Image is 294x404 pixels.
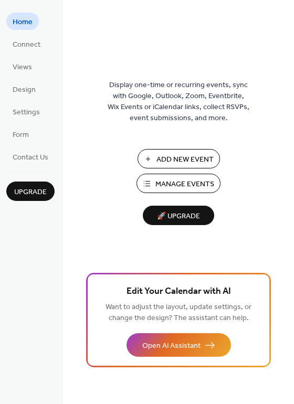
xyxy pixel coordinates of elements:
[155,179,214,190] span: Manage Events
[13,130,29,141] span: Form
[6,58,38,75] a: Views
[108,80,249,124] span: Display one-time or recurring events, sync with Google, Outlook, Zoom, Eventbrite, Wix Events or ...
[106,300,251,325] span: Want to adjust the layout, update settings, or change the design? The assistant can help.
[14,187,47,198] span: Upgrade
[13,62,32,73] span: Views
[6,103,46,120] a: Settings
[127,284,231,299] span: Edit Your Calendar with AI
[6,13,39,30] a: Home
[136,174,220,193] button: Manage Events
[6,80,42,98] a: Design
[13,152,48,163] span: Contact Us
[142,341,201,352] span: Open AI Assistant
[6,125,35,143] a: Form
[6,182,55,201] button: Upgrade
[127,333,231,357] button: Open AI Assistant
[149,209,208,224] span: 🚀 Upgrade
[13,84,36,95] span: Design
[13,17,33,28] span: Home
[6,35,47,52] a: Connect
[156,154,214,165] span: Add New Event
[143,206,214,225] button: 🚀 Upgrade
[13,107,40,118] span: Settings
[138,149,220,168] button: Add New Event
[13,39,40,50] span: Connect
[6,148,55,165] a: Contact Us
